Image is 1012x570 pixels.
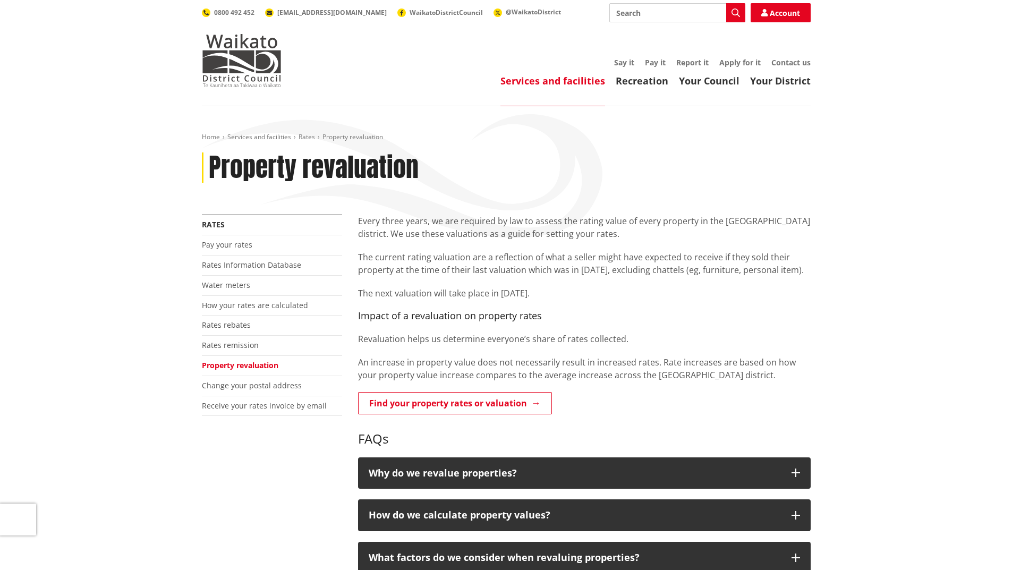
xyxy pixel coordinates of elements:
[322,132,383,141] span: Property revaluation
[358,251,811,276] p: The current rating valuation are a reflection of what a seller might have expected to receive if ...
[358,499,811,531] button: How do we calculate property values?
[202,132,220,141] a: Home
[202,320,251,330] a: Rates rebates
[358,416,811,447] h3: FAQs
[265,8,387,17] a: [EMAIL_ADDRESS][DOMAIN_NAME]
[609,3,745,22] input: Search input
[397,8,483,17] a: WaikatoDistrictCouncil
[771,57,811,67] a: Contact us
[202,260,301,270] a: Rates Information Database
[358,392,552,414] a: Find your property rates or valuation
[202,34,282,87] img: Waikato District Council - Te Kaunihera aa Takiwaa o Waikato
[358,287,811,300] p: The next valuation will take place in [DATE].
[202,401,327,411] a: Receive your rates invoice by email
[202,280,250,290] a: Water meters
[202,300,308,310] a: How your rates are calculated
[202,340,259,350] a: Rates remission
[202,360,278,370] a: Property revaluation
[500,74,605,87] a: Services and facilities
[358,333,811,345] p: Revaluation helps us determine everyone’s share of rates collected.
[214,8,254,17] span: 0800 492 452
[616,74,668,87] a: Recreation
[202,380,302,390] a: Change your postal address
[369,510,781,521] p: How do we calculate property values?
[202,8,254,17] a: 0800 492 452
[277,8,387,17] span: [EMAIL_ADDRESS][DOMAIN_NAME]
[209,152,419,183] h1: Property revaluation
[358,356,811,381] p: An increase in property value does not necessarily result in increased rates. Rate increases are ...
[369,552,781,563] p: What factors do we consider when revaluing properties?
[645,57,666,67] a: Pay it
[676,57,709,67] a: Report it
[506,7,561,16] span: @WaikatoDistrict
[358,457,811,489] button: Why do we revalue properties?
[750,74,811,87] a: Your District
[202,133,811,142] nav: breadcrumb
[369,468,781,479] p: Why do we revalue properties?
[299,132,315,141] a: Rates
[751,3,811,22] a: Account
[410,8,483,17] span: WaikatoDistrictCouncil
[358,215,811,240] p: Every three years, we are required by law to assess the rating value of every property in the [GE...
[494,7,561,16] a: @WaikatoDistrict
[202,240,252,250] a: Pay your rates
[202,219,225,229] a: Rates
[719,57,761,67] a: Apply for it
[358,310,811,322] h4: Impact of a revaluation on property rates
[679,74,739,87] a: Your Council
[227,132,291,141] a: Services and facilities
[614,57,634,67] a: Say it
